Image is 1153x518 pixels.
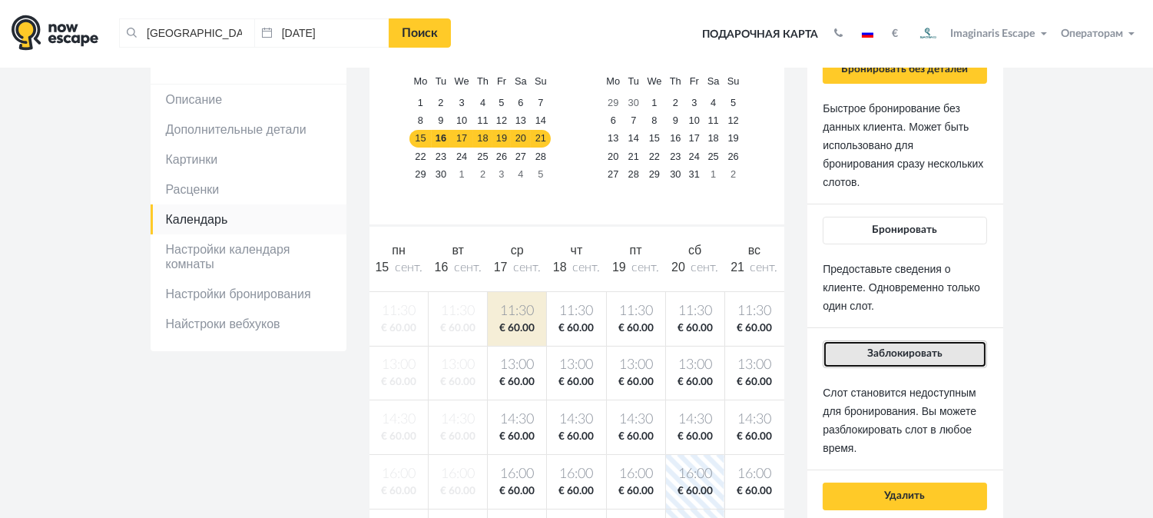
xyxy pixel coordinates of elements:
[884,26,906,42] button: €
[513,261,541,274] span: сент.
[951,25,1035,39] span: Imaginaris Escape
[491,302,543,321] span: 11:30
[473,112,492,130] a: 11
[643,148,666,165] a: 22
[409,95,431,112] a: 1
[473,165,492,183] a: 2
[531,130,551,148] a: 21
[610,465,662,484] span: 16:00
[497,75,506,87] span: Friday
[531,165,551,183] a: 5
[670,75,681,87] span: Thursday
[531,148,551,165] a: 28
[704,165,724,183] a: 1
[669,356,721,375] span: 13:00
[643,95,666,112] a: 1
[571,244,583,257] span: чт
[550,321,602,336] span: € 60.00
[409,130,431,148] a: 15
[473,130,492,148] a: 18
[151,234,346,279] a: Настройки календаря комнаты
[669,321,721,336] span: € 60.00
[511,112,531,130] a: 13
[892,28,898,39] strong: €
[477,75,489,87] span: Thursday
[624,95,643,112] a: 30
[666,130,685,148] a: 16
[643,165,666,183] a: 29
[491,465,543,484] span: 16:00
[254,18,389,48] input: Дата
[602,148,624,165] a: 20
[867,348,943,359] span: Заблокировать
[669,430,721,444] span: € 60.00
[550,410,602,430] span: 14:30
[151,115,346,144] a: Дополнительные детали
[728,430,781,444] span: € 60.00
[491,410,543,430] span: 14:30
[728,321,781,336] span: € 60.00
[750,261,778,274] span: сент.
[119,18,254,48] input: Город или название квеста
[151,204,346,234] a: Календарь
[151,309,346,339] a: Найстроки вебхуков
[823,340,986,368] button: Заблокировать
[511,95,531,112] a: 6
[492,130,511,148] a: 19
[409,165,431,183] a: 29
[628,75,639,87] span: Tuesday
[492,165,511,183] a: 3
[823,56,986,84] button: Бронировать без деталей
[610,356,662,375] span: 13:00
[669,302,721,321] span: 11:30
[823,384,986,457] p: Слот становится недоступным для бронирования. Вы можете разблокировать слот в любое время.
[669,484,721,499] span: € 60.00
[823,483,986,510] button: Удалить
[1061,28,1123,39] span: Операторам
[704,148,724,165] a: 25
[610,410,662,430] span: 14:30
[823,217,986,244] button: Бронировать
[491,430,543,444] span: € 60.00
[491,375,543,390] span: € 60.00
[704,95,724,112] a: 4
[452,244,463,257] span: вт
[494,261,508,274] span: 17
[631,261,659,274] span: сент.
[823,99,986,191] p: Быстрое бронирование без данных клиента. Может быть использовано для бронирования сразу нескольки...
[531,112,551,130] a: 14
[606,75,620,87] span: Monday
[624,130,643,148] a: 14
[647,75,661,87] span: Wednesday
[669,410,721,430] span: 14:30
[728,465,781,484] span: 16:00
[685,112,704,130] a: 10
[602,112,624,130] a: 6
[862,30,873,38] img: ru.jpg
[602,130,624,148] a: 13
[375,261,389,274] span: 15
[748,244,760,257] span: вс
[491,484,543,499] span: € 60.00
[515,75,527,87] span: Saturday
[436,75,446,87] span: Tuesday
[671,261,685,274] span: 20
[491,356,543,375] span: 13:00
[724,148,744,165] a: 26
[455,75,469,87] span: Wednesday
[610,302,662,321] span: 11:30
[731,261,744,274] span: 21
[610,484,662,499] span: € 60.00
[511,244,524,257] span: ср
[553,261,567,274] span: 18
[669,375,721,390] span: € 60.00
[724,112,744,130] a: 12
[432,112,451,130] a: 9
[704,130,724,148] a: 18
[454,261,482,274] span: сент.
[535,75,547,87] span: Sunday
[450,95,473,112] a: 3
[151,279,346,309] a: Настройки бронирования
[728,410,781,430] span: 14:30
[550,375,602,390] span: € 60.00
